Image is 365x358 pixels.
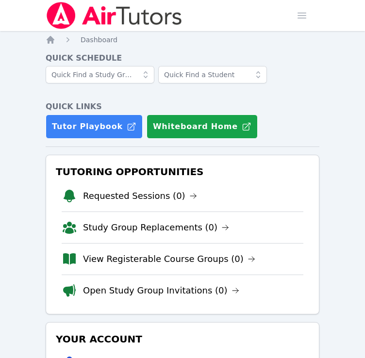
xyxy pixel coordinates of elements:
[83,284,239,297] a: Open Study Group Invitations (0)
[46,52,319,64] h4: Quick Schedule
[46,101,319,113] h4: Quick Links
[46,35,319,45] nav: Breadcrumb
[83,189,197,203] a: Requested Sessions (0)
[81,35,117,45] a: Dashboard
[54,330,311,348] h3: Your Account
[54,163,311,180] h3: Tutoring Opportunities
[83,252,255,266] a: View Registerable Course Groups (0)
[158,66,267,83] input: Quick Find a Student
[81,36,117,44] span: Dashboard
[46,66,154,83] input: Quick Find a Study Group
[83,221,229,234] a: Study Group Replacements (0)
[147,114,258,139] button: Whiteboard Home
[46,2,183,29] img: Air Tutors
[46,114,143,139] a: Tutor Playbook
